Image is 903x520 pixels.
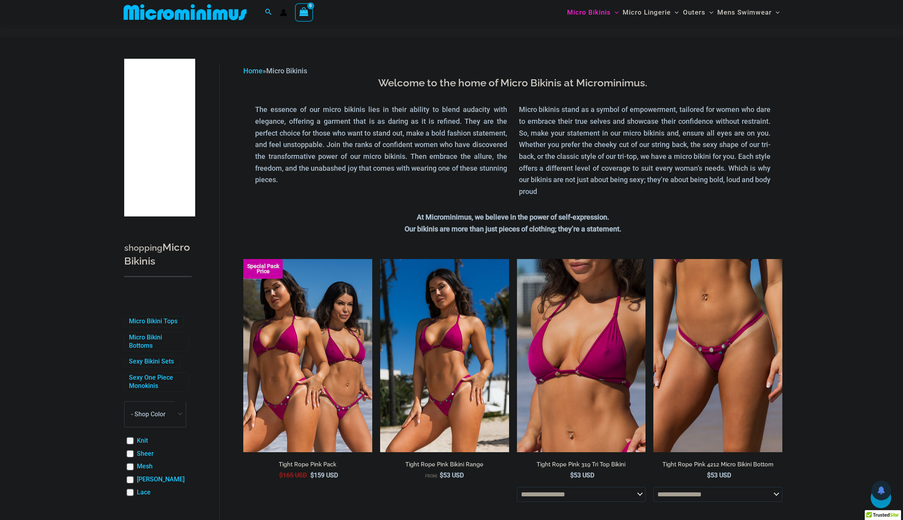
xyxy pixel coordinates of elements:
[417,213,609,221] strong: At Microminimus, we believe in the power of self-expression.
[295,3,313,21] a: View Shopping Cart, empty
[310,472,338,479] bdi: 159 USD
[129,374,183,390] a: Sexy One Piece Monokinis
[124,59,195,216] iframe: TrustedSite Certified
[243,67,307,75] span: »
[565,2,621,22] a: Micro BikinisMenu ToggleMenu Toggle
[440,472,443,479] span: $
[425,473,438,479] span: From:
[517,259,646,452] img: Tight Rope Pink 319 Top 01
[772,2,780,22] span: Menu Toggle
[137,450,154,458] a: Sheer
[653,461,782,471] a: Tight Rope Pink 4212 Micro Bikini Bottom
[517,461,646,468] h2: Tight Rope Pink 319 Tri Top Bikini
[266,67,307,75] span: Micro Bikinis
[125,402,186,427] span: - Shop Color
[129,317,177,326] a: Micro Bikini Tops
[380,259,509,452] img: Tight Rope Pink 319 Top 4228 Thong 05
[683,2,705,22] span: Outers
[137,488,151,497] a: Lace
[517,259,646,452] a: Tight Rope Pink 319 Top 01Tight Rope Pink 319 Top 4228 Thong 06Tight Rope Pink 319 Top 4228 Thong 06
[717,2,772,22] span: Mens Swimwear
[519,104,771,198] p: Micro bikinis stand as a symbol of empowerment, tailored for women who dare to embrace their true...
[705,2,713,22] span: Menu Toggle
[623,2,671,22] span: Micro Lingerie
[129,358,174,366] a: Sexy Bikini Sets
[570,472,574,479] span: $
[243,461,372,468] h2: Tight Rope Pink Pack
[137,437,148,445] a: Knit
[380,461,509,471] a: Tight Rope Pink Bikini Range
[681,2,715,22] a: OutersMenu ToggleMenu Toggle
[570,472,594,479] bdi: 53 USD
[405,225,621,233] strong: Our bikinis are more than just pieces of clothing; they’re a statement.
[279,472,307,479] bdi: 165 USD
[243,461,372,471] a: Tight Rope Pink Pack
[124,241,192,268] h3: Micro Bikinis
[243,259,372,452] a: Collection Pack F Collection Pack B (3)Collection Pack B (3)
[249,76,776,90] h3: Welcome to the home of Micro Bikinis at Microminimus.
[279,472,283,479] span: $
[621,2,681,22] a: Micro LingerieMenu ToggleMenu Toggle
[265,7,272,17] a: Search icon link
[611,2,619,22] span: Menu Toggle
[137,462,153,471] a: Mesh
[380,461,509,468] h2: Tight Rope Pink Bikini Range
[137,475,185,484] a: [PERSON_NAME]
[243,67,263,75] a: Home
[653,259,782,452] img: Tight Rope Pink 319 4212 Micro 01
[707,472,711,479] span: $
[243,259,372,452] img: Collection Pack F
[120,4,250,21] img: MM SHOP LOGO FLAT
[243,264,283,274] b: Special Pack Price
[124,243,162,253] span: shopping
[380,259,509,452] a: Tight Rope Pink 319 Top 4228 Thong 05Tight Rope Pink 319 Top 4228 Thong 06Tight Rope Pink 319 Top...
[671,2,679,22] span: Menu Toggle
[715,2,782,22] a: Mens SwimwearMenu ToggleMenu Toggle
[707,472,731,479] bdi: 53 USD
[310,472,314,479] span: $
[564,1,783,24] nav: Site Navigation
[131,410,166,418] span: - Shop Color
[653,259,782,452] a: Tight Rope Pink 319 4212 Micro 01Tight Rope Pink 319 4212 Micro 02Tight Rope Pink 319 4212 Micro 02
[255,104,507,186] p: The essence of our micro bikinis lies in their ability to blend audacity with elegance, offering ...
[124,401,186,427] span: - Shop Color
[440,472,464,479] bdi: 53 USD
[129,334,183,350] a: Micro Bikini Bottoms
[653,461,782,468] h2: Tight Rope Pink 4212 Micro Bikini Bottom
[517,461,646,471] a: Tight Rope Pink 319 Tri Top Bikini
[280,9,287,16] a: Account icon link
[567,2,611,22] span: Micro Bikinis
